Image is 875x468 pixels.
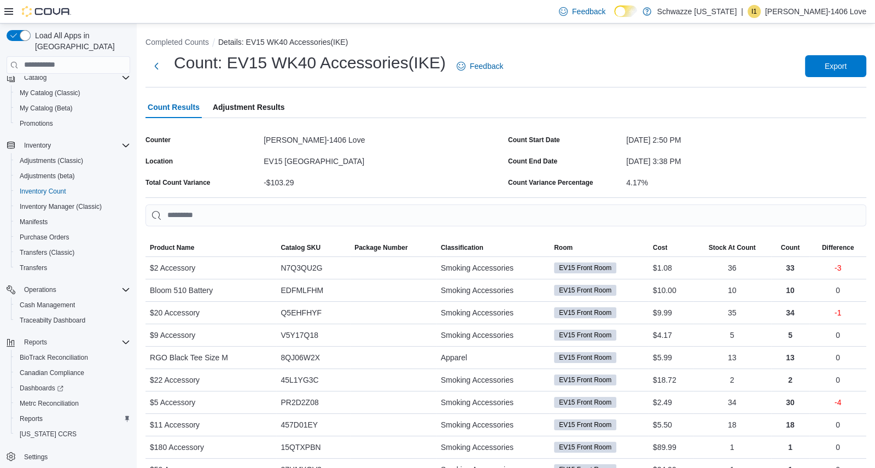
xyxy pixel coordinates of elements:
a: [US_STATE] CCRS [15,428,81,441]
span: BioTrack Reconciliation [20,353,88,362]
a: My Catalog (Beta) [15,102,77,115]
p: 33 [786,261,795,274]
span: Reports [20,414,43,423]
span: 15QTXPBN [281,441,320,454]
a: Cash Management [15,299,79,312]
p: 0 [836,441,840,454]
button: Catalog SKU [276,239,350,256]
span: Operations [20,283,130,296]
span: $9 Accessory [150,329,195,342]
span: Smoking Accessories [441,284,514,297]
span: Cash Management [20,301,75,309]
span: Smoking Accessories [441,261,514,274]
span: My Catalog (Classic) [15,86,130,100]
button: Promotions [11,116,135,131]
span: Adjustment Results [213,96,284,118]
div: 2 [693,369,771,391]
span: Smoking Accessories [441,373,514,387]
div: 10 [693,279,771,301]
div: 1 [693,436,771,458]
a: Dashboards [11,381,135,396]
h1: Count: EV15 WK40 Accessories(IKE) [174,52,446,74]
span: Transfers (Classic) [15,246,130,259]
button: Traceabilty Dashboard [11,313,135,328]
button: Cash Management [11,297,135,313]
span: Bloom 510 Battery [150,284,213,297]
div: Isaac-1406 Love [748,5,761,18]
span: Transfers (Classic) [20,248,74,257]
span: My Catalog (Classic) [20,89,80,97]
span: Purchase Orders [20,233,69,242]
button: BioTrack Reconciliation [11,350,135,365]
div: 13 [693,347,771,368]
img: Cova [22,6,71,17]
button: Classification [436,239,550,256]
p: 0 [836,418,840,431]
button: Next [145,55,167,77]
span: $180 Accessory [150,441,204,454]
span: Inventory Manager (Classic) [20,202,102,211]
a: Traceabilty Dashboard [15,314,90,327]
span: V5Y17Q18 [281,329,318,342]
div: 18 [693,414,771,436]
button: Canadian Compliance [11,365,135,381]
p: 0 [836,373,840,387]
div: $1.08 [649,257,693,279]
span: Load All Apps in [GEOGRAPHIC_DATA] [31,30,130,52]
p: Schwazze [US_STATE] [657,5,737,18]
span: Room [554,243,573,252]
span: Adjustments (Classic) [20,156,83,165]
button: Catalog [20,71,51,84]
a: Purchase Orders [15,231,74,244]
div: Stock At Count [708,243,755,252]
button: [US_STATE] CCRS [11,426,135,442]
a: Inventory Manager (Classic) [15,200,106,213]
span: Catalog [24,73,46,82]
span: EV15 Front Room [559,420,611,430]
span: Traceabilty Dashboard [20,316,85,325]
span: Package Number [354,243,407,252]
span: Apparel [441,351,467,364]
button: Inventory Count [11,184,135,199]
p: | [741,5,743,18]
span: Operations [24,285,56,294]
p: -3 [835,261,841,274]
button: Transfers (Classic) [11,245,135,260]
span: $20 Accessory [150,306,200,319]
span: Settings [24,453,48,461]
a: Inventory Count [15,185,71,198]
a: Reports [15,412,47,425]
button: Purchase Orders [11,230,135,245]
span: Smoking Accessories [441,418,514,431]
span: Smoking Accessories [441,329,514,342]
span: Adjustments (Classic) [15,154,130,167]
span: Count [781,243,800,252]
span: Canadian Compliance [20,368,84,377]
p: -4 [835,396,841,409]
p: 2 [788,373,792,387]
a: Canadian Compliance [15,366,89,379]
button: Adjustments (Classic) [11,153,135,168]
span: Smoking Accessories [441,306,514,319]
div: 4.17% [626,174,866,187]
span: Adjustments (beta) [20,172,75,180]
button: Adjustments (beta) [11,168,135,184]
div: $5.99 [649,347,693,368]
a: My Catalog (Classic) [15,86,85,100]
span: RGO Black Tee Size M [150,351,228,364]
div: $5.50 [649,414,693,436]
span: Washington CCRS [15,428,130,441]
a: Feedback [452,55,507,77]
p: [PERSON_NAME]-1406 Love [765,5,866,18]
div: $9.99 [649,302,693,324]
span: Catalog SKU [281,243,320,252]
span: EDFMLFHM [281,284,323,297]
p: 13 [786,351,795,364]
span: 457D01EY [281,418,318,431]
span: EV15 Front Room [559,375,611,385]
button: Transfers [11,260,135,276]
span: EV15 Front Room [554,352,616,363]
button: Completed Counts [145,38,209,46]
span: Inventory Count [15,185,130,198]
